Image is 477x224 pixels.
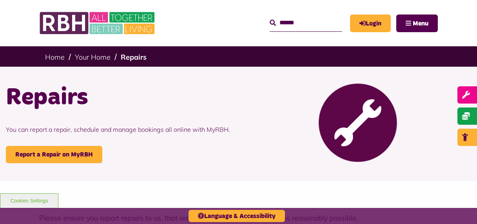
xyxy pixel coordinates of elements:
h1: Repairs [6,82,233,113]
button: Navigation [396,15,438,32]
button: Language & Accessibility [189,210,285,222]
a: MyRBH [350,15,391,32]
span: Menu [413,20,428,27]
a: Repairs [121,53,147,62]
a: Home [45,53,65,62]
img: RBH [39,8,157,38]
p: You can report a repair, schedule and manage bookings all online with MyRBH. [6,113,233,146]
img: Report Repair [319,84,397,162]
a: Report a Repair on MyRBH [6,146,102,163]
iframe: Netcall Web Assistant for live chat [442,189,477,224]
a: Your Home [75,53,111,62]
